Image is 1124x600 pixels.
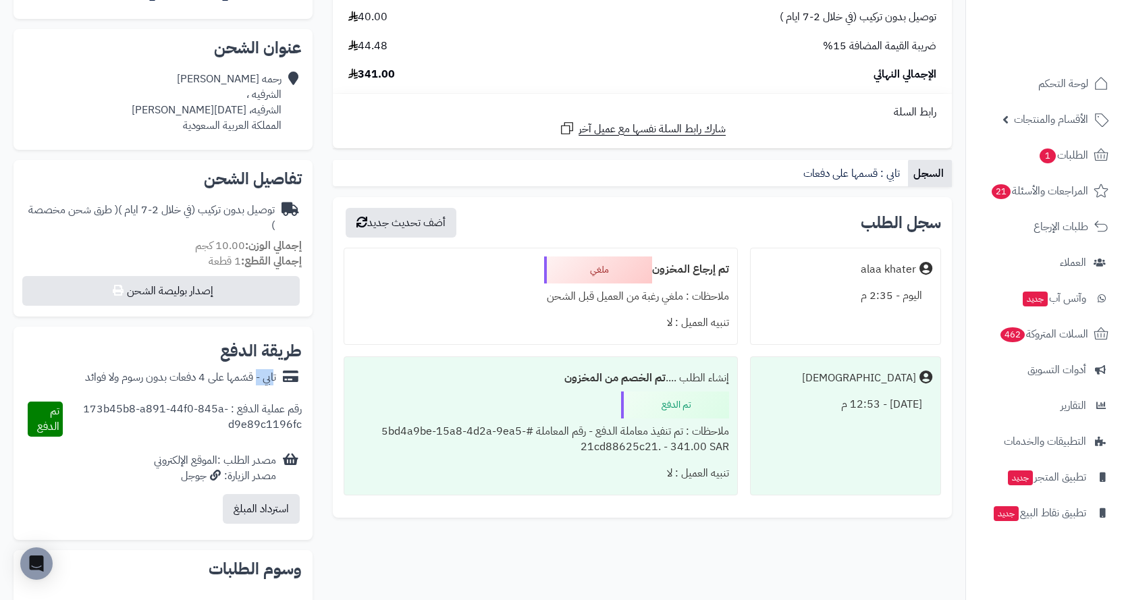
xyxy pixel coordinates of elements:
[154,468,276,484] div: مصدر الزيارة: جوجل
[999,325,1088,344] span: السلات المتروكة
[338,105,946,120] div: رابط السلة
[1014,110,1088,129] span: الأقسام والمنتجات
[1008,470,1033,485] span: جديد
[1061,396,1086,415] span: التقارير
[992,184,1011,199] span: 21
[209,253,302,269] small: 1 قطعة
[908,160,952,187] a: السجل
[974,461,1116,493] a: تطبيق المتجرجديد
[24,40,302,56] h2: عنوان الشحن
[1032,38,1111,66] img: logo-2.png
[994,506,1019,521] span: جديد
[559,120,726,137] a: شارك رابط السلة نفسها مع عميل آخر
[352,283,729,310] div: ملاحظات : ملغي رغبة من العميل قبل الشحن
[1000,327,1025,342] span: 462
[37,403,59,435] span: تم الدفع
[1060,253,1086,272] span: العملاء
[1038,74,1088,93] span: لوحة التحكم
[544,256,652,283] div: ملغي
[579,121,726,137] span: شارك رابط السلة نفسها مع عميل آخر
[132,72,282,133] div: رحمه [PERSON_NAME] الشرفيه ، الشرفيه، [DATE][PERSON_NAME] المملكة العربية السعودية
[352,365,729,391] div: إنشاء الطلب ....
[1007,468,1086,487] span: تطبيق المتجر
[1034,217,1088,236] span: طلبات الإرجاع
[823,38,936,54] span: ضريبة القيمة المضافة 15%
[974,282,1116,315] a: وآتس آبجديد
[348,9,387,25] span: 40.00
[564,370,666,386] b: تم الخصم من المخزون
[780,9,936,25] span: توصيل بدون تركيب (في خلال 2-7 ايام )
[992,503,1086,522] span: تطبيق نقاط البيع
[759,283,932,309] div: اليوم - 2:35 م
[85,370,276,385] div: تابي - قسّمها على 4 دفعات بدون رسوم ولا فوائد
[195,238,302,254] small: 10.00 كجم
[348,67,395,82] span: 341.00
[24,171,302,187] h2: تفاصيل الشحن
[974,318,1116,350] a: السلات المتروكة462
[63,402,302,437] div: رقم عملية الدفع : 173b45b8-a891-44f0-845a-d9e89c1196fc
[974,211,1116,243] a: طلبات الإرجاع
[861,262,916,277] div: alaa khater
[223,494,300,524] button: استرداد المبلغ
[245,238,302,254] strong: إجمالي الوزن:
[346,208,456,238] button: أضف تحديث جديد
[861,215,941,231] h3: سجل الطلب
[24,202,275,234] div: توصيل بدون تركيب (في خلال 2-7 ايام )
[348,38,387,54] span: 44.48
[798,160,908,187] a: تابي : قسمها على دفعات
[1040,148,1056,163] span: 1
[1027,360,1086,379] span: أدوات التسويق
[974,67,1116,100] a: لوحة التحكم
[974,497,1116,529] a: تطبيق نقاط البيعجديد
[24,561,302,577] h2: وسوم الطلبات
[974,354,1116,386] a: أدوات التسويق
[802,371,916,386] div: [DEMOGRAPHIC_DATA]
[1023,292,1048,306] span: جديد
[352,418,729,460] div: ملاحظات : تم تنفيذ معاملة الدفع - رقم المعاملة #5bd4a9be-15a8-4d2a-9ea5-21cd88625c21. - 341.00 SAR
[621,391,729,418] div: تم الدفع
[352,310,729,336] div: تنبيه العميل : لا
[1038,146,1088,165] span: الطلبات
[220,343,302,359] h2: طريقة الدفع
[974,389,1116,422] a: التقارير
[974,246,1116,279] a: العملاء
[990,182,1088,200] span: المراجعات والأسئلة
[22,276,300,306] button: إصدار بوليصة الشحن
[974,425,1116,458] a: التطبيقات والخدمات
[1004,432,1086,451] span: التطبيقات والخدمات
[652,261,729,277] b: تم إرجاع المخزون
[974,139,1116,171] a: الطلبات1
[759,391,932,418] div: [DATE] - 12:53 م
[352,460,729,487] div: تنبيه العميل : لا
[241,253,302,269] strong: إجمالي القطع:
[1021,289,1086,308] span: وآتس آب
[20,547,53,580] div: Open Intercom Messenger
[874,67,936,82] span: الإجمالي النهائي
[974,175,1116,207] a: المراجعات والأسئلة21
[154,453,276,484] div: مصدر الطلب :الموقع الإلكتروني
[28,202,275,234] span: ( طرق شحن مخصصة )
